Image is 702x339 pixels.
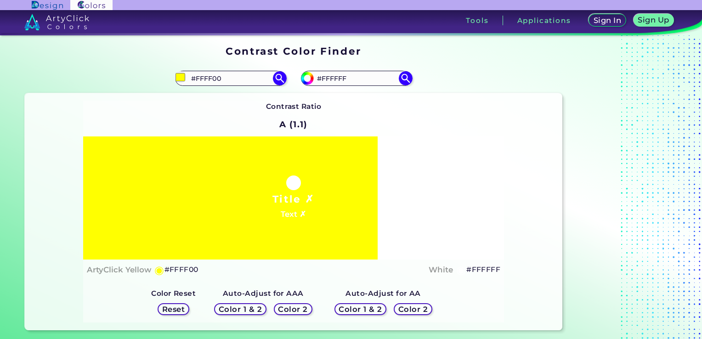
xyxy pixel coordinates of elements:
[314,72,399,85] input: type color 2..
[466,264,500,276] h5: #FFFFFF
[266,102,322,111] strong: Contrast Ratio
[87,263,151,277] h4: ArtyClick Yellow
[164,264,198,276] h5: #FFFF00
[275,114,311,135] h2: A (1.1)
[429,263,453,277] h4: White
[280,306,306,313] h5: Color 2
[456,265,466,276] h5: ◉
[590,15,624,26] a: Sign In
[223,289,304,298] strong: Auto-Adjust for AAA
[226,44,361,58] h1: Contrast Color Finder
[466,17,488,24] h3: Tools
[154,265,164,276] h5: ◉
[273,71,287,85] img: icon search
[221,306,260,313] h5: Color 1 & 2
[400,306,426,313] h5: Color 2
[345,289,420,298] strong: Auto-Adjust for AA
[399,71,413,85] img: icon search
[151,289,196,298] strong: Color Reset
[32,1,62,10] img: ArtyClick Design logo
[24,14,89,30] img: logo_artyclick_colors_white.svg
[341,306,380,313] h5: Color 1 & 2
[635,15,672,26] a: Sign Up
[566,42,681,334] iframe: Advertisement
[163,306,184,313] h5: Reset
[640,17,668,23] h5: Sign Up
[272,192,315,206] h1: Title ✗
[595,17,620,24] h5: Sign In
[517,17,571,24] h3: Applications
[188,72,273,85] input: type color 1..
[281,208,306,221] h4: Text ✗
